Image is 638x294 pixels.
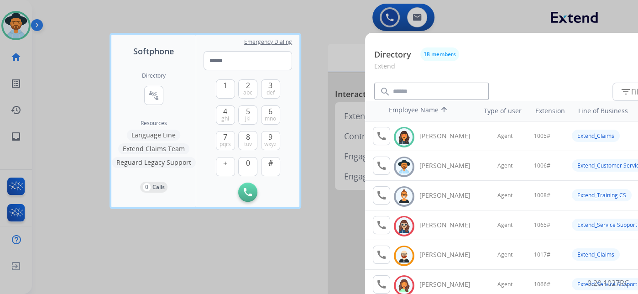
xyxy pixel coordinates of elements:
button: 8tuv [238,131,257,150]
button: 2abc [238,79,257,99]
button: + [216,157,235,176]
mat-icon: call [376,190,387,201]
span: abc [243,89,252,96]
mat-icon: call [376,279,387,290]
mat-icon: call [376,160,387,171]
button: Extend Claims Team [118,143,189,154]
span: mno [265,115,276,122]
span: Emergency Dialing [244,38,292,46]
span: 7 [223,131,227,142]
span: wxyz [264,141,277,148]
h2: Directory [142,72,166,79]
button: 6mno [261,105,280,125]
mat-icon: call [376,220,387,231]
button: 5jkl [238,105,257,125]
button: 9wxyz [261,131,280,150]
span: 1017# [534,251,550,258]
button: # [261,157,280,176]
th: Extension [530,102,569,120]
img: avatar [397,219,411,233]
span: 3 [268,80,272,91]
div: [PERSON_NAME] [419,280,481,289]
span: # [268,157,273,168]
p: Directory [374,48,411,61]
img: avatar [397,278,411,293]
span: tuv [244,141,252,148]
div: Extend_Claims [572,130,620,142]
span: ghi [221,115,229,122]
span: 6 [268,106,272,117]
img: avatar [397,189,411,204]
span: Agent [497,281,512,288]
img: call-button [244,188,252,196]
span: Agent [497,251,512,258]
span: 1006# [534,162,550,169]
span: 4 [223,106,227,117]
span: def [267,89,275,96]
button: 0 [238,157,257,176]
span: Softphone [133,45,174,58]
p: 0 [143,183,151,191]
div: [PERSON_NAME] [419,220,481,230]
img: avatar [397,160,411,174]
span: 1005# [534,132,550,140]
th: Type of user [471,102,526,120]
span: 8 [246,131,250,142]
img: avatar [397,130,411,144]
span: 9 [268,131,272,142]
span: jkl [245,115,251,122]
mat-icon: connect_without_contact [148,90,159,101]
button: 1 [216,79,235,99]
button: 7pqrs [216,131,235,150]
span: 1066# [534,281,550,288]
button: 4ghi [216,105,235,125]
p: 0.20.1027RC [587,278,629,289]
p: Calls [152,183,165,191]
span: 1 [223,80,227,91]
mat-icon: call [376,131,387,142]
span: + [223,157,227,168]
div: Extend_Claims [572,248,620,261]
mat-icon: filter_list [620,86,631,97]
span: 5 [246,106,250,117]
span: Agent [497,221,512,229]
button: 3def [261,79,280,99]
div: [PERSON_NAME] [419,250,481,259]
mat-icon: search [380,86,391,97]
button: 0Calls [140,182,167,193]
span: 1065# [534,221,550,229]
mat-icon: arrow_upward [439,105,450,116]
div: [PERSON_NAME] [419,161,481,170]
span: pqrs [220,141,231,148]
div: Extend_Training CS [572,189,632,201]
button: Reguard Legacy Support [112,157,196,168]
div: [PERSON_NAME] [419,191,481,200]
span: Agent [497,162,512,169]
button: Language Line [127,130,180,141]
img: avatar [397,249,411,263]
span: Resources [141,120,167,127]
button: 18 members [420,47,459,61]
th: Employee Name [384,101,466,121]
span: 2 [246,80,250,91]
div: [PERSON_NAME] [419,131,481,141]
mat-icon: call [376,249,387,260]
span: Agent [497,132,512,140]
span: Agent [497,192,512,199]
span: 0 [246,157,250,168]
span: 1008# [534,192,550,199]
